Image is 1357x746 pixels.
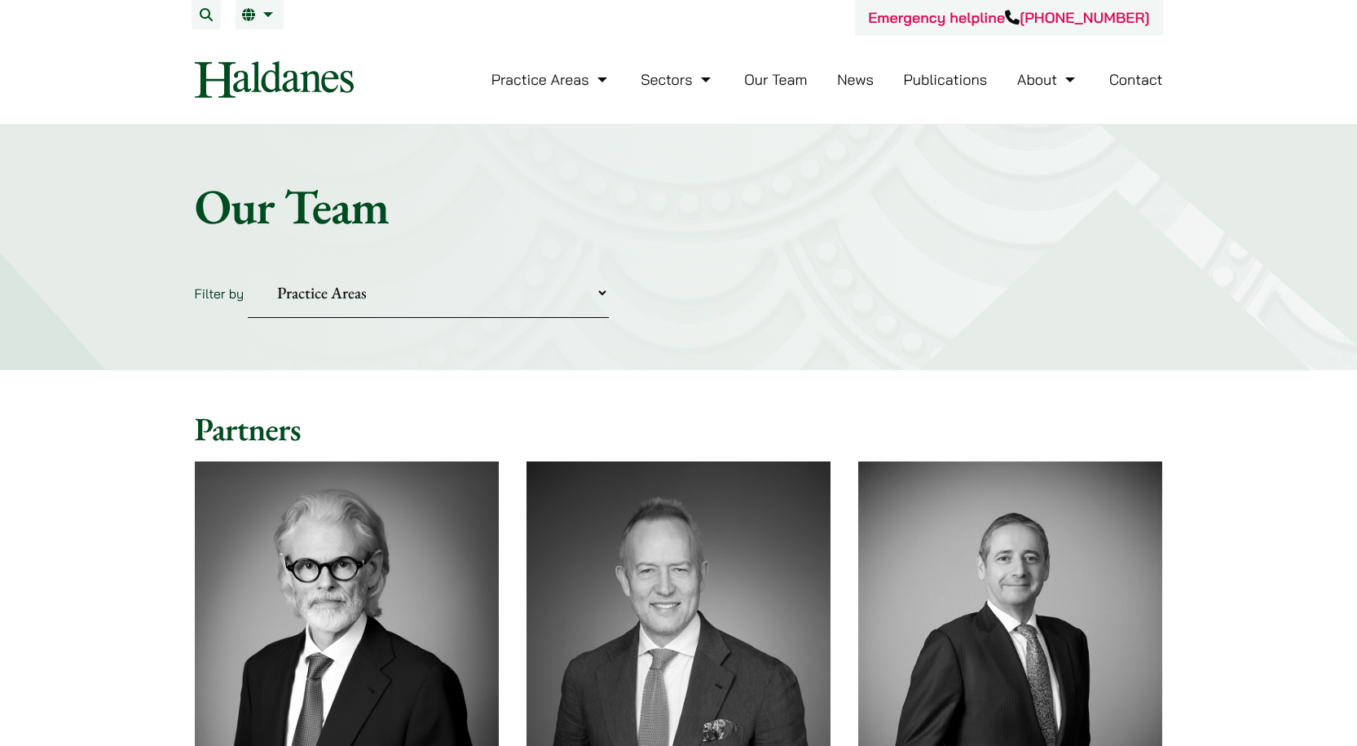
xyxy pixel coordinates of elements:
a: Publications [904,70,988,89]
a: Emergency helpline[PHONE_NUMBER] [868,8,1149,27]
a: News [837,70,874,89]
a: Sectors [641,70,714,89]
a: Our Team [744,70,807,89]
img: Logo of Haldanes [195,61,354,98]
label: Filter by [195,285,245,302]
a: About [1017,70,1079,89]
h2: Partners [195,409,1163,448]
a: EN [242,8,277,21]
a: Contact [1109,70,1163,89]
a: Practice Areas [491,70,611,89]
h1: Our Team [195,177,1163,236]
